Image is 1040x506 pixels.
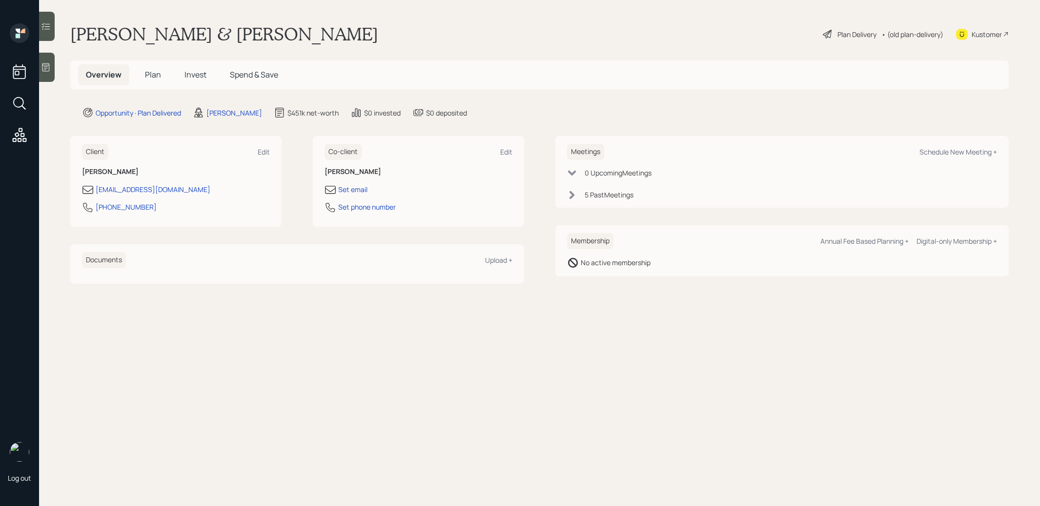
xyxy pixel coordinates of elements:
[82,252,126,268] h6: Documents
[82,168,270,176] h6: [PERSON_NAME]
[364,108,401,118] div: $0 invested
[338,184,367,195] div: Set email
[184,69,206,80] span: Invest
[500,147,512,156] div: Edit
[917,236,997,246] div: Digital-only Membership +
[96,108,181,118] div: Opportunity · Plan Delivered
[230,69,278,80] span: Spend & Save
[287,108,339,118] div: $451k net-worth
[972,29,1002,39] div: Kustomer
[881,29,943,39] div: • (old plan-delivery)
[258,147,270,156] div: Edit
[338,202,396,212] div: Set phone number
[585,168,652,178] div: 0 Upcoming Meeting s
[581,257,651,268] div: No active membership
[426,108,467,118] div: $0 deposited
[10,442,29,462] img: treva-nostdahl-headshot.png
[485,255,512,265] div: Upload +
[82,144,108,160] h6: Client
[70,23,378,45] h1: [PERSON_NAME] & [PERSON_NAME]
[585,190,633,200] div: 5 Past Meeting s
[145,69,161,80] span: Plan
[567,144,604,160] h6: Meetings
[837,29,877,39] div: Plan Delivery
[96,202,157,212] div: [PHONE_NUMBER]
[206,108,262,118] div: [PERSON_NAME]
[820,236,909,246] div: Annual Fee Based Planning +
[325,168,512,176] h6: [PERSON_NAME]
[919,147,997,156] div: Schedule New Meeting +
[8,473,31,483] div: Log out
[86,69,122,80] span: Overview
[567,233,613,249] h6: Membership
[96,184,210,195] div: [EMAIL_ADDRESS][DOMAIN_NAME]
[325,144,362,160] h6: Co-client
